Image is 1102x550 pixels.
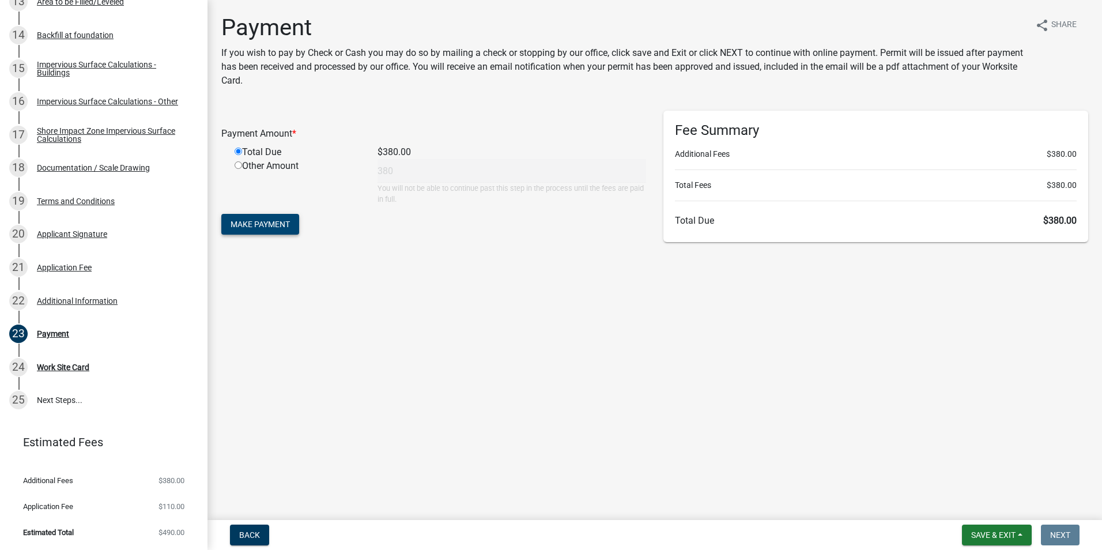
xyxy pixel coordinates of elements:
[230,525,269,545] button: Back
[675,148,1077,160] li: Additional Fees
[226,145,369,159] div: Total Due
[221,14,1026,42] h1: Payment
[9,325,28,343] div: 23
[226,159,369,205] div: Other Amount
[158,529,184,536] span: $490.00
[213,127,655,141] div: Payment Amount
[37,31,114,39] div: Backfill at foundation
[9,59,28,78] div: 15
[37,61,189,77] div: Impervious Surface Calculations - Buildings
[9,431,189,454] a: Estimated Fees
[221,46,1026,88] p: If you wish to pay by Check or Cash you may do so by mailing a check or stopping by our office, c...
[1050,530,1070,540] span: Next
[9,391,28,409] div: 25
[9,258,28,277] div: 21
[23,477,73,484] span: Additional Fees
[231,220,290,229] span: Make Payment
[1047,148,1077,160] span: $380.00
[9,26,28,44] div: 14
[675,179,1077,191] li: Total Fees
[37,97,178,106] div: Impervious Surface Calculations - Other
[369,145,655,159] div: $380.00
[9,159,28,177] div: 18
[37,263,92,272] div: Application Fee
[158,503,184,510] span: $110.00
[675,122,1077,139] h6: Fee Summary
[37,230,107,238] div: Applicant Signature
[9,358,28,376] div: 24
[9,92,28,111] div: 16
[971,530,1016,540] span: Save & Exit
[37,127,189,143] div: Shore Impact Zone Impervious Surface Calculations
[37,330,69,338] div: Payment
[23,503,73,510] span: Application Fee
[675,215,1077,226] h6: Total Due
[9,126,28,144] div: 17
[9,192,28,210] div: 19
[37,164,150,172] div: Documentation / Scale Drawing
[1047,179,1077,191] span: $380.00
[37,363,89,371] div: Work Site Card
[23,529,74,536] span: Estimated Total
[962,525,1032,545] button: Save & Exit
[221,214,299,235] button: Make Payment
[1051,18,1077,32] span: Share
[1026,14,1086,36] button: shareShare
[37,297,118,305] div: Additional Information
[239,530,260,540] span: Back
[1035,18,1049,32] i: share
[9,225,28,243] div: 20
[9,292,28,310] div: 22
[37,197,115,205] div: Terms and Conditions
[158,477,184,484] span: $380.00
[1043,215,1077,226] span: $380.00
[1041,525,1080,545] button: Next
